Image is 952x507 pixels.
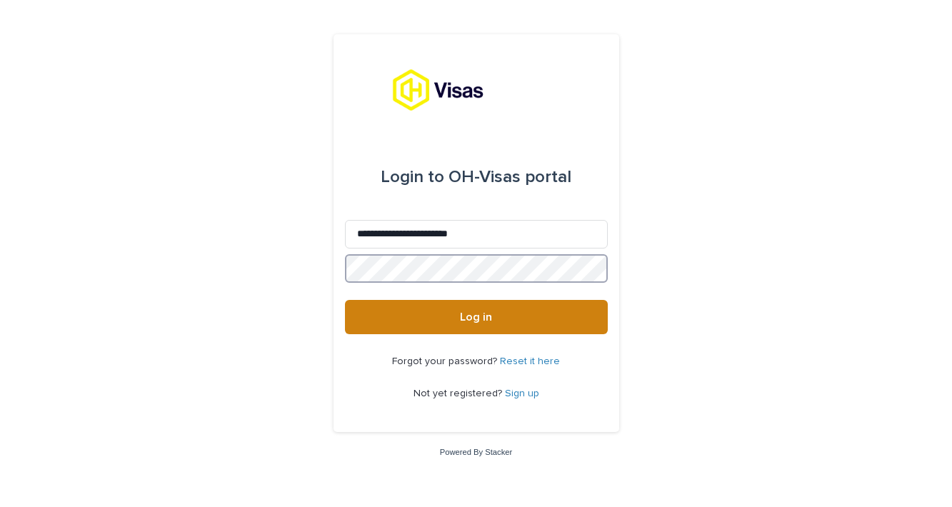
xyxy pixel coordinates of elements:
a: Reset it here [500,356,560,366]
div: OH-Visas portal [381,157,571,197]
span: Log in [460,311,492,323]
span: Forgot your password? [392,356,500,366]
button: Log in [345,300,608,334]
a: Powered By Stacker [440,448,512,456]
span: Login to [381,169,444,186]
img: tx8HrbJQv2PFQx4TXEq5 [392,69,559,111]
span: Not yet registered? [414,388,505,398]
a: Sign up [505,388,539,398]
